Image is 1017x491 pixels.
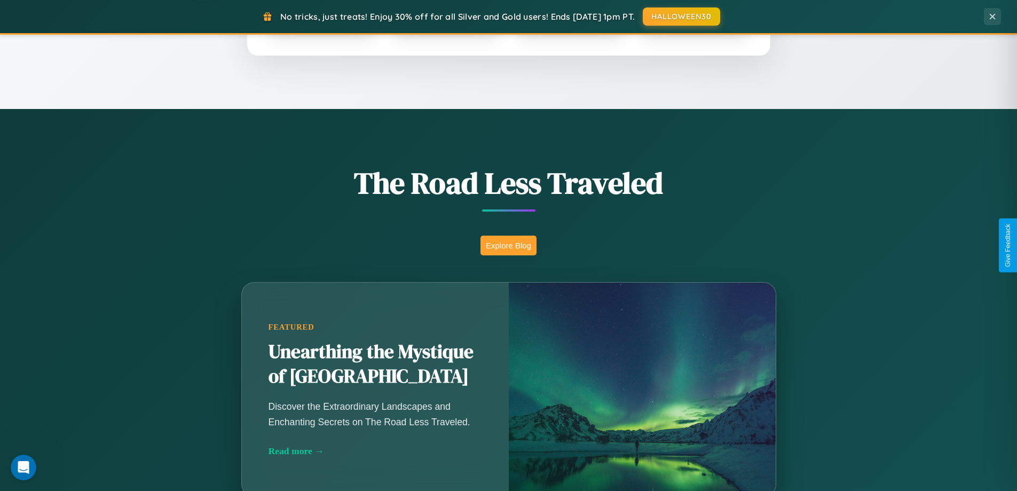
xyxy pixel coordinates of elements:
div: Read more → [269,446,482,457]
iframe: Intercom live chat [11,455,36,480]
h1: The Road Less Traveled [188,162,829,204]
button: HALLOWEEN30 [643,7,720,26]
p: Discover the Extraordinary Landscapes and Enchanting Secrets on The Road Less Traveled. [269,399,482,429]
div: Featured [269,323,482,332]
button: Explore Blog [480,236,537,255]
h2: Unearthing the Mystique of [GEOGRAPHIC_DATA] [269,340,482,389]
div: Give Feedback [1004,224,1012,267]
span: No tricks, just treats! Enjoy 30% off for all Silver and Gold users! Ends [DATE] 1pm PT. [280,11,635,22]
